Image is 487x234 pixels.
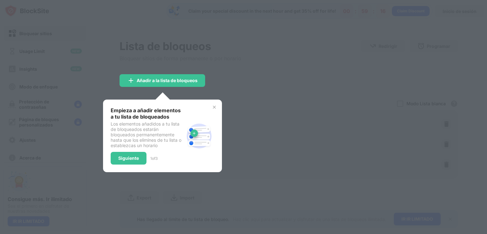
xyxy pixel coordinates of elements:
div: Añadir a la lista de bloqueos [137,78,198,83]
img: block-site.svg [184,121,214,151]
div: Los elementos añadidos a tu lista de bloqueados estarán bloqueados permanentemente hasta que los ... [111,121,184,148]
div: Siguiente [118,156,139,161]
div: Empieza a añadir elementos a tu lista de bloqueados [111,107,184,120]
img: x-button.svg [212,105,217,110]
div: 1 of 3 [150,156,158,161]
